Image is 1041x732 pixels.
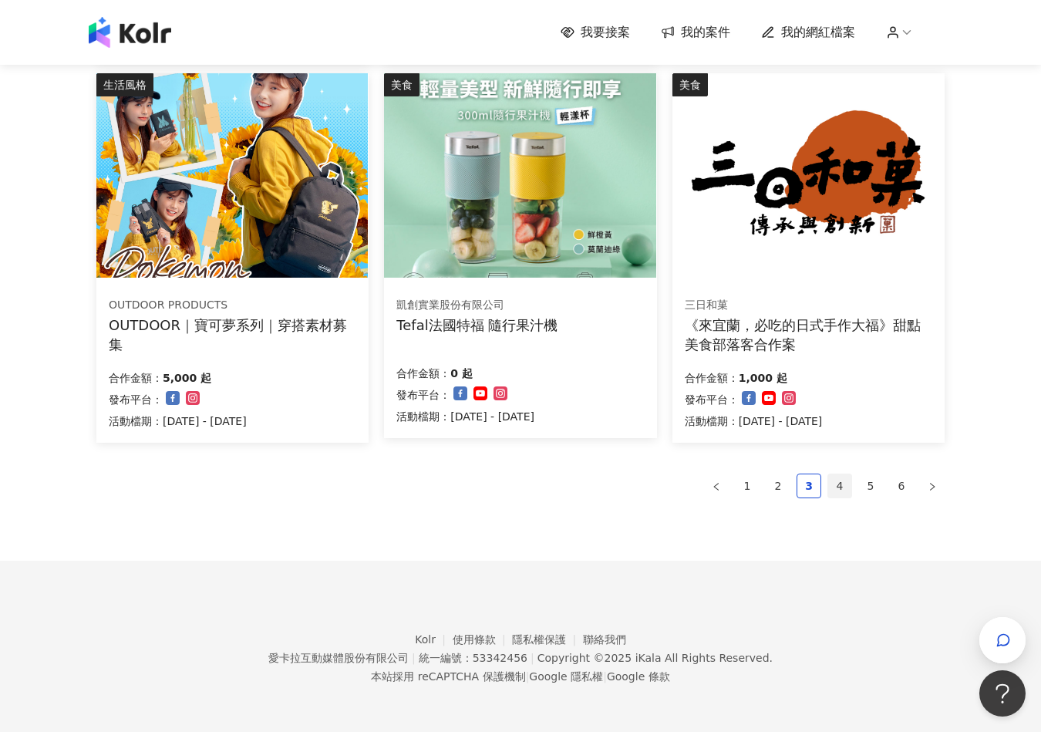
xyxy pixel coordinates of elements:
[858,474,883,498] li: 5
[96,73,368,278] img: 【OUTDOOR】寶可夢系列
[797,474,821,498] li: 3
[928,482,937,491] span: right
[827,474,852,498] li: 4
[109,412,247,430] p: 活動檔期：[DATE] - [DATE]
[739,369,787,387] p: 1,000 起
[712,482,721,491] span: left
[526,670,530,683] span: |
[561,24,630,41] a: 我要接案
[419,652,527,664] div: 統一編號：53342456
[109,390,163,409] p: 發布平台：
[537,652,773,664] div: Copyright © 2025 All Rights Reserved.
[635,652,662,664] a: iKala
[529,670,603,683] a: Google 隱私權
[920,474,945,498] button: right
[685,298,932,313] div: 三日和菓
[412,652,416,664] span: |
[672,73,708,96] div: 美食
[859,474,882,498] a: 5
[531,652,534,664] span: |
[396,364,450,383] p: 合作金額：
[761,24,855,41] a: 我的網紅檔案
[828,474,851,498] a: 4
[396,315,558,335] div: Tefal法國特福 隨行果汁機
[268,652,409,664] div: 愛卡拉互動媒體股份有限公司
[512,633,583,646] a: 隱私權保護
[704,474,729,498] button: left
[163,369,211,387] p: 5,000 起
[672,73,944,278] img: 三日和菓｜手作大福甜點體驗 × 宜蘭在地散策推薦
[735,474,760,498] li: 1
[89,17,171,48] img: logo
[453,633,513,646] a: 使用條款
[583,633,626,646] a: 聯絡我們
[384,73,655,278] img: Tefal法國特福 隨行果汁機開團
[766,474,790,498] a: 2
[736,474,759,498] a: 1
[681,24,730,41] span: 我的案件
[96,73,153,96] div: 生活風格
[396,386,450,404] p: 發布平台：
[685,369,739,387] p: 合作金額：
[109,315,356,354] div: OUTDOOR｜寶可夢系列｜穿搭素材募集
[607,670,670,683] a: Google 條款
[109,369,163,387] p: 合作金額：
[704,474,729,498] li: Previous Page
[384,73,419,96] div: 美食
[766,474,790,498] li: 2
[371,667,669,686] span: 本站採用 reCAPTCHA 保護機制
[396,407,534,426] p: 活動檔期：[DATE] - [DATE]
[415,633,452,646] a: Kolr
[685,315,932,354] div: 《來宜蘭，必吃的日式手作大福》甜點美食部落客合作案
[890,474,913,498] a: 6
[889,474,914,498] li: 6
[603,670,607,683] span: |
[581,24,630,41] span: 我要接案
[396,298,558,313] div: 凱創實業股份有限公司
[661,24,730,41] a: 我的案件
[109,298,355,313] div: OUTDOOR PRODUCTS
[920,474,945,498] li: Next Page
[450,364,473,383] p: 0 起
[979,670,1026,717] iframe: Help Scout Beacon - Open
[685,390,739,409] p: 發布平台：
[685,412,823,430] p: 活動檔期：[DATE] - [DATE]
[797,474,820,498] a: 3
[781,24,855,41] span: 我的網紅檔案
